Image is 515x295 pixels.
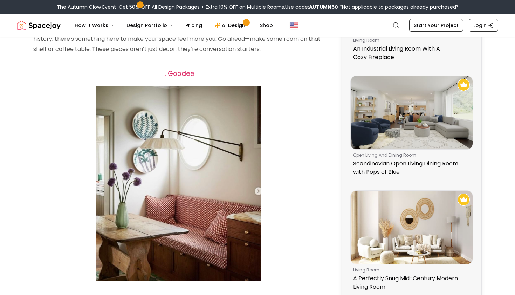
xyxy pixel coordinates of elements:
[121,18,178,32] button: Design Portfolio
[96,86,261,281] img: Goodee Instagram Post
[353,45,467,61] p: An Industrial Living Room With A Cozy Fireplace
[69,18,119,32] button: How It Works
[351,76,473,149] img: Scandinavian Open Living Dining Room with Pops of Blue
[163,69,194,78] span: 1. Goodee
[409,19,463,32] a: Start Your Project
[254,18,279,32] a: Shop
[69,18,279,32] nav: Main
[17,18,61,32] img: Spacejoy Logo
[353,159,467,176] p: Scandinavian Open Living Dining Room with Pops of Blue
[458,194,470,206] img: Recommended Spacejoy Design - A Perfectly Snug Mid-Century Modern Living Room
[57,4,459,11] div: The Autumn Glow Event-Get 50% OFF All Design Packages + Extra 10% OFF on Multiple Rooms.
[17,18,61,32] a: Spacejoy
[285,4,338,11] span: Use code:
[180,18,208,32] a: Pricing
[353,267,467,273] p: living room
[17,14,498,37] nav: Global
[338,4,459,11] span: *Not applicable to packages already purchased*
[458,79,470,91] img: Recommended Spacejoy Design - Scandinavian Open Living Dining Room with Pops of Blue
[350,76,473,179] a: Scandinavian Open Living Dining Room with Pops of BlueRecommended Spacejoy Design - Scandinavian ...
[353,274,467,291] p: A Perfectly Snug Mid-Century Modern Living Room
[163,67,194,79] a: 1. Goodee
[350,190,473,294] a: A Perfectly Snug Mid-Century Modern Living RoomRecommended Spacejoy Design - A Perfectly Snug Mid...
[353,38,467,43] p: living room
[351,191,473,264] img: A Perfectly Snug Mid-Century Modern Living Room
[309,4,338,11] b: AUTUMN50
[290,21,298,29] img: United States
[469,19,498,32] a: Login
[353,152,467,158] p: open living and dining room
[209,18,253,32] a: AI Design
